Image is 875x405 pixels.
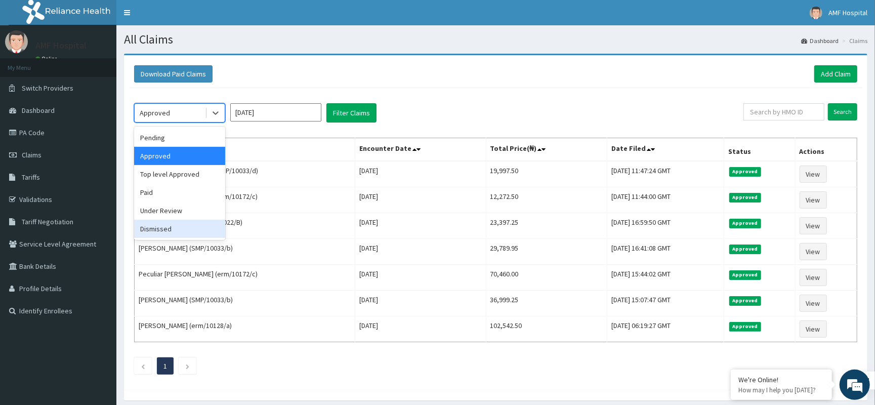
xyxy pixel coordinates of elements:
div: Paid [134,183,225,201]
td: Kelechi Youngmercy (phr/10022/B) [135,213,355,239]
div: Dismissed [134,220,225,238]
td: Peculiar [PERSON_NAME] (erm/10172/c) [135,187,355,213]
a: View [800,320,827,338]
img: User Image [5,30,28,53]
button: Filter Claims [326,103,377,123]
span: AMF Hospital [828,8,867,17]
a: View [800,269,827,286]
a: Add Claim [814,65,857,83]
div: We're Online! [738,375,824,384]
td: Peculiar [PERSON_NAME] (erm/10172/c) [135,265,355,291]
span: Approved [729,245,761,254]
th: Encounter Date [355,138,486,161]
td: [PERSON_NAME] (SMP/10033/b) [135,239,355,265]
li: Claims [840,36,867,45]
a: Next page [185,361,190,371]
td: [DATE] [355,213,486,239]
td: [DATE] 11:44:00 GMT [607,187,724,213]
td: 102,542.50 [486,316,607,342]
span: Approved [729,193,761,202]
input: Search [828,103,857,120]
a: View [800,191,827,209]
th: Name [135,138,355,161]
p: How may I help you today? [738,386,824,394]
td: 23,397.25 [486,213,607,239]
div: Pending [134,129,225,147]
button: Download Paid Claims [134,65,213,83]
span: Approved [729,322,761,331]
td: [DATE] [355,316,486,342]
th: Total Price(₦) [486,138,607,161]
a: View [800,295,827,312]
input: Search by HMO ID [743,103,824,120]
td: [PERSON_NAME] (SMP/10033/b) [135,291,355,316]
div: Under Review [134,201,225,220]
td: [DATE] 16:59:50 GMT [607,213,724,239]
td: [DATE] [355,239,486,265]
div: Top level Approved [134,165,225,183]
td: 70,460.00 [486,265,607,291]
td: [DATE] 11:47:24 GMT [607,161,724,187]
td: [DATE] [355,265,486,291]
td: [DATE] 15:44:02 GMT [607,265,724,291]
span: Approved [729,219,761,228]
span: Approved [729,167,761,176]
span: Dashboard [22,106,55,115]
td: [PERSON_NAME] (erm/10128/a) [135,316,355,342]
a: View [800,166,827,183]
a: View [800,243,827,260]
input: Select Month and Year [230,103,321,121]
td: [PERSON_NAME] FUBARA (SMP/10033/d) [135,161,355,187]
td: 29,789.95 [486,239,607,265]
td: [DATE] [355,187,486,213]
a: Previous page [141,361,145,371]
a: Page 1 is your current page [163,361,167,371]
span: Claims [22,150,41,159]
td: [DATE] 16:41:08 GMT [607,239,724,265]
td: [DATE] [355,291,486,316]
div: Approved [134,147,225,165]
td: [DATE] 15:07:47 GMT [607,291,724,316]
a: Online [35,55,60,62]
th: Actions [795,138,857,161]
th: Date Filed [607,138,724,161]
img: User Image [810,7,822,19]
a: Dashboard [801,36,839,45]
p: AMF Hospital [35,41,87,50]
span: Tariff Negotiation [22,217,73,226]
td: [DATE] 06:19:27 GMT [607,316,724,342]
h1: All Claims [124,33,867,46]
td: [DATE] [355,161,486,187]
span: Approved [729,270,761,279]
span: Tariffs [22,173,40,182]
span: Approved [729,296,761,305]
span: Switch Providers [22,84,73,93]
th: Status [724,138,795,161]
td: 12,272.50 [486,187,607,213]
a: View [800,217,827,234]
div: Approved [140,108,170,118]
td: 36,999.25 [486,291,607,316]
td: 19,997.50 [486,161,607,187]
